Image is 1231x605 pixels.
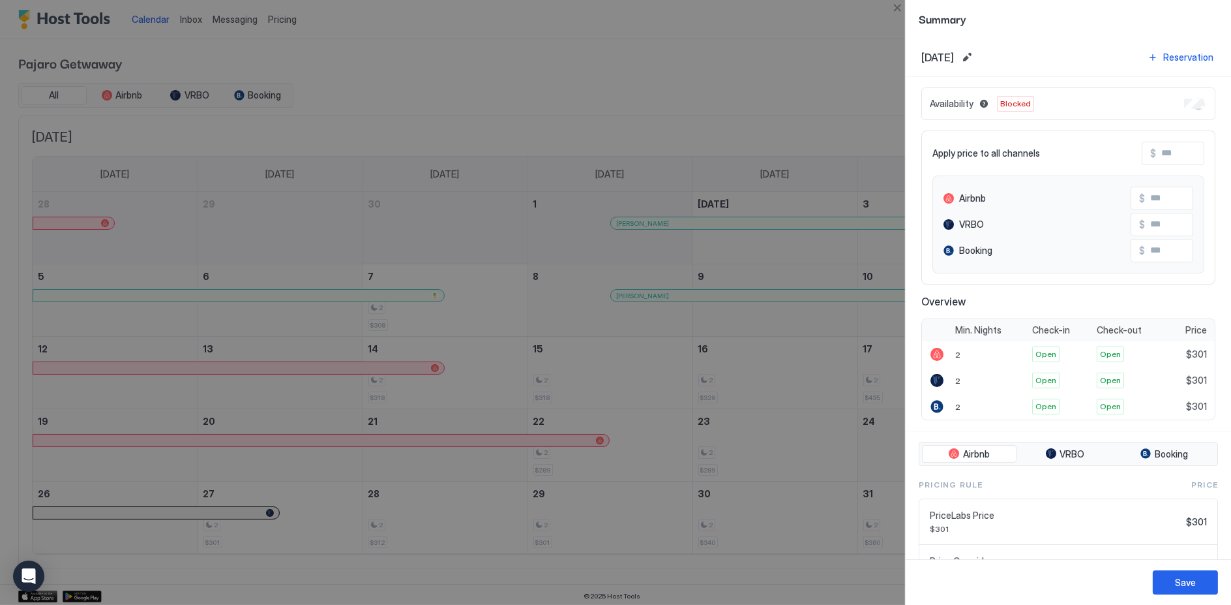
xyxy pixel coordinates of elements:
[1150,147,1156,159] span: $
[955,350,960,360] span: 2
[1139,193,1145,204] span: $
[976,96,992,112] button: Blocked dates override all pricing rules and remain unavailable until manually unblocked
[921,51,954,64] span: [DATE]
[1097,324,1142,336] span: Check-out
[959,219,984,230] span: VRBO
[1146,48,1215,66] button: Reservation
[930,524,1181,534] span: $301
[919,442,1218,467] div: tab-group
[1035,401,1056,412] span: Open
[955,376,960,386] span: 2
[1186,401,1207,412] span: $301
[13,561,44,592] div: Open Intercom Messenger
[1191,479,1218,491] span: Price
[1175,576,1196,589] div: Save
[1100,401,1121,412] span: Open
[921,295,1215,308] span: Overview
[1186,349,1207,360] span: $301
[1185,324,1207,336] span: Price
[1153,570,1218,595] button: Save
[930,555,1181,567] span: Price Override
[1019,445,1112,463] button: VRBO
[1186,516,1207,528] span: $301
[930,510,1181,521] span: PriceLabs Price
[1139,245,1145,256] span: $
[1100,349,1121,360] span: Open
[959,50,975,65] button: Edit date range
[1186,375,1207,386] span: $301
[1035,375,1056,386] span: Open
[1000,98,1031,110] span: Blocked
[955,402,960,412] span: 2
[1114,445,1215,463] button: Booking
[955,324,1001,336] span: Min. Nights
[959,245,992,256] span: Booking
[919,479,983,491] span: Pricing Rule
[919,10,1218,27] span: Summary
[1060,448,1085,460] span: VRBO
[1100,375,1121,386] span: Open
[1163,50,1213,64] div: Reservation
[959,193,986,204] span: Airbnb
[1035,349,1056,360] span: Open
[932,147,1040,159] span: Apply price to all channels
[1139,219,1145,230] span: $
[963,448,990,460] span: Airbnb
[1155,448,1188,460] span: Booking
[1032,324,1070,336] span: Check-in
[922,445,1016,463] button: Airbnb
[930,98,973,110] span: Availability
